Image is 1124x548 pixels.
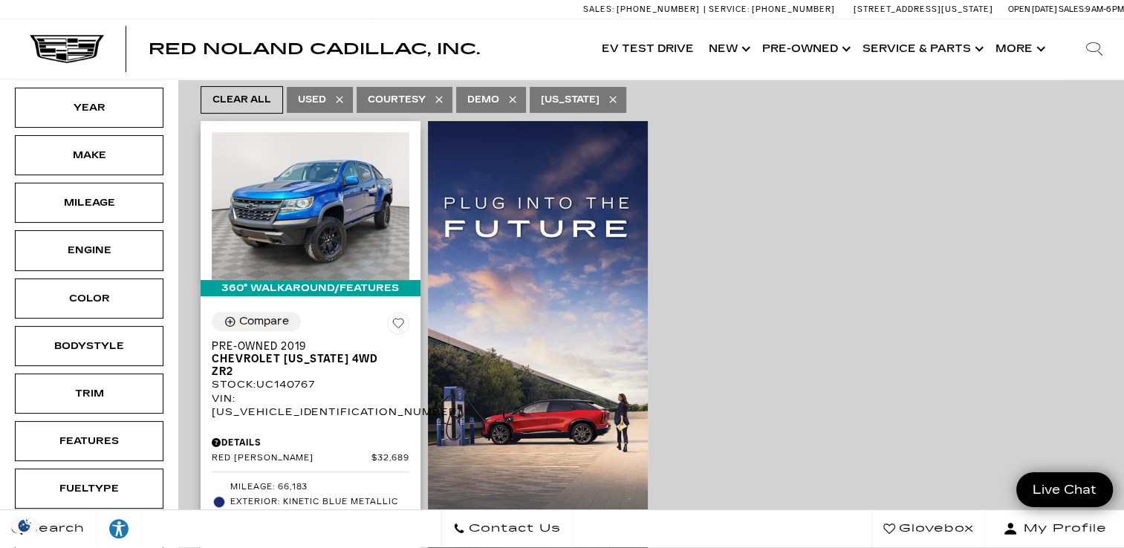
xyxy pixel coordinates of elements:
section: Click to Open Cookie Consent Modal [7,518,42,533]
span: Clear All [212,91,271,109]
div: Explore your accessibility options [97,518,141,541]
span: [PHONE_NUMBER] [752,4,835,14]
span: Exterior: Kinetic Blue Metallic [230,495,409,509]
a: Live Chat [1016,472,1113,507]
a: Pre-Owned 2019Chevrolet [US_STATE] 4WD ZR2 [212,340,409,378]
button: More [988,19,1050,79]
div: MakeMake [15,135,163,175]
div: Features [52,433,126,449]
div: VIN: [US_VEHICLE_IDENTIFICATION_NUMBER] [212,392,409,419]
span: Live Chat [1025,481,1104,498]
div: 360° WalkAround/Features [201,280,420,296]
span: Red [PERSON_NAME] [212,453,371,464]
button: Open user profile menu [986,511,1124,548]
button: Compare Vehicle [212,312,301,331]
span: Pre-Owned 2019 [212,340,398,353]
a: Sales: [PHONE_NUMBER] [583,5,704,13]
div: Color [52,290,126,307]
div: MileageMileage [15,183,163,223]
div: Make [52,147,126,163]
span: $32,689 [371,453,409,464]
span: Courtesy [368,91,426,109]
li: Mileage: 66,183 [212,480,409,495]
div: EngineEngine [15,230,163,270]
div: Engine [52,242,126,258]
div: FeaturesFeatures [15,421,163,461]
span: Demo [467,91,499,109]
span: Chevrolet [US_STATE] 4WD ZR2 [212,353,398,378]
div: Year [52,100,126,116]
button: Save Vehicle [387,312,409,340]
a: Contact Us [441,511,573,548]
div: Bodystyle [52,338,126,354]
a: Glovebox [871,511,986,548]
a: Red [PERSON_NAME] $32,689 [212,453,409,464]
div: Search [1065,19,1124,79]
a: Pre-Owned [755,19,855,79]
div: Pricing Details - Pre-Owned 2019 Chevrolet Colorado 4WD ZR2 [212,436,409,449]
div: TrimTrim [15,374,163,414]
a: [STREET_ADDRESS][US_STATE] [854,4,993,14]
span: Glovebox [895,519,974,540]
div: FueltypeFueltype [15,469,163,509]
a: Service & Parts [855,19,988,79]
span: Red Noland Cadillac, Inc. [149,40,480,58]
span: Search [23,519,85,540]
a: Service: [PHONE_NUMBER] [704,5,839,13]
span: 9 AM-6 PM [1085,4,1124,14]
a: Red Noland Cadillac, Inc. [149,42,480,56]
div: ColorColor [15,278,163,319]
div: Mileage [52,195,126,211]
span: Service: [709,4,750,14]
span: My Profile [1018,519,1107,540]
span: Contact Us [465,519,561,540]
span: [PHONE_NUMBER] [617,4,700,14]
img: Opt-Out Icon [7,518,42,533]
span: [US_STATE] [541,91,600,109]
span: Open [DATE] [1008,4,1057,14]
span: Sales: [583,4,614,14]
div: BodystyleBodystyle [15,326,163,366]
div: Compare [239,315,289,328]
img: Cadillac Dark Logo with Cadillac White Text [30,35,104,63]
span: Sales: [1059,4,1085,14]
span: Used [298,91,326,109]
a: EV Test Drive [594,19,701,79]
a: New [701,19,755,79]
div: Trim [52,385,126,402]
div: YearYear [15,88,163,128]
div: Fueltype [52,480,126,497]
img: 2019 Chevrolet Colorado 4WD ZR2 [212,132,409,280]
div: Stock : UC140767 [212,378,409,391]
a: Explore your accessibility options [97,511,142,548]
